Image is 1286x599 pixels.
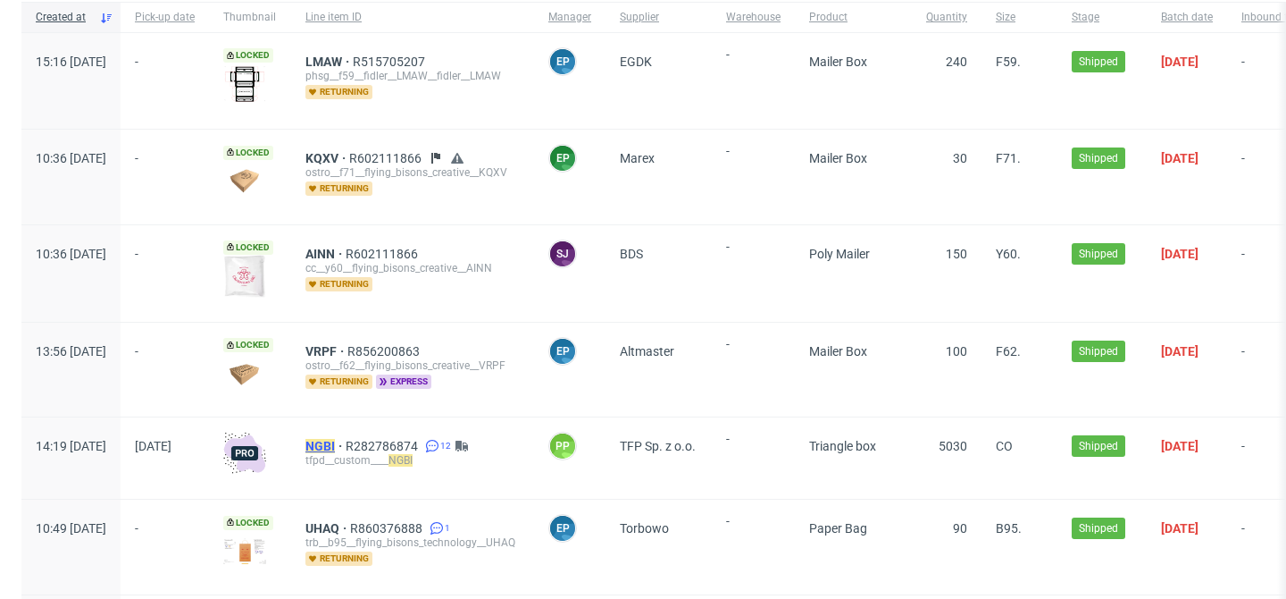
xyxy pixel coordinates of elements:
[305,165,520,180] div: ostro__f71__flying_bisons_creative__KQXV
[1079,246,1118,262] span: Shipped
[996,10,1043,25] span: Size
[305,181,372,196] span: returning
[996,439,1013,453] span: CO
[305,55,353,69] a: LMAW
[305,247,346,261] span: AINN
[550,241,575,266] figcaption: SJ
[946,247,967,261] span: 150
[305,439,335,453] mark: NGBI
[1079,520,1118,536] span: Shipped
[305,375,372,389] span: returning
[926,10,967,25] span: Quantity
[550,146,575,171] figcaption: EP
[426,521,450,536] a: 1
[726,144,781,202] span: -
[36,151,106,165] span: 10:36 [DATE]
[620,247,643,261] span: BDS
[1079,150,1118,166] span: Shipped
[349,151,425,165] span: R602111866
[350,521,426,536] a: R860376888
[996,521,1022,536] span: B95.
[620,439,696,453] span: TFP Sp. z o.o.
[135,247,195,300] span: -
[620,344,674,359] span: Altmaster
[620,55,652,69] span: EGDK
[1079,54,1118,70] span: Shipped
[135,521,195,572] span: -
[36,521,106,536] span: 10:49 [DATE]
[422,439,451,453] a: 12
[346,439,422,453] a: R282786874
[36,247,106,261] span: 10:36 [DATE]
[305,453,520,468] div: tfpd__custom____
[946,344,967,359] span: 100
[1079,343,1118,359] span: Shipped
[305,536,520,550] div: trb__b95__flying_bisons_technology__UHAQ
[1161,439,1198,453] span: [DATE]
[223,362,266,386] img: data
[135,55,195,107] span: -
[223,538,266,563] img: data
[726,432,781,477] span: -
[223,48,273,63] span: Locked
[809,151,867,165] span: Mailer Box
[726,47,781,107] span: -
[36,55,106,69] span: 15:16 [DATE]
[347,344,423,359] a: R856200863
[550,49,575,74] figcaption: EP
[135,439,171,453] span: [DATE]
[305,261,520,275] div: cc__y60__flying_bisons_creative__AINN
[620,10,697,25] span: Supplier
[135,10,195,25] span: Pick-up date
[305,552,372,566] span: returning
[996,247,1021,261] span: Y60.
[223,432,266,475] img: pro-icon.017ec5509f39f3e742e3.png
[305,85,372,99] span: returning
[550,516,575,541] figcaption: EP
[223,146,273,160] span: Locked
[305,344,347,359] span: VRPF
[346,247,422,261] a: R602111866
[996,55,1021,69] span: F59.
[305,277,372,291] span: returning
[223,10,277,25] span: Thumbnail
[809,521,867,536] span: Paper Bag
[305,151,349,165] a: KQXV
[223,63,266,105] img: version_two_editor_design.png
[135,344,195,395] span: -
[548,10,591,25] span: Manager
[620,521,669,536] span: Torbowo
[376,375,431,389] span: express
[305,439,346,453] a: NGBI
[946,55,967,69] span: 240
[620,151,655,165] span: Marex
[726,10,781,25] span: Warehouse
[1161,247,1198,261] span: [DATE]
[1072,10,1132,25] span: Stage
[135,151,195,202] span: -
[550,434,575,459] figcaption: PP
[305,69,520,83] div: phsg__f59__fidler__LMAW__fidler__LMAW
[445,521,450,536] span: 1
[223,338,273,352] span: Locked
[305,10,520,25] span: Line item ID
[353,55,429,69] a: R515705207
[223,240,273,255] span: Locked
[953,151,967,165] span: 30
[1161,10,1213,25] span: Batch date
[726,240,781,300] span: -
[305,521,350,536] a: UHAQ
[939,439,967,453] span: 5030
[726,514,781,572] span: -
[305,359,520,373] div: ostro__f62__flying_bisons_creative__VRPF
[809,247,870,261] span: Poly Mailer
[1161,151,1198,165] span: [DATE]
[726,337,781,395] span: -
[1161,344,1198,359] span: [DATE]
[550,339,575,364] figcaption: EP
